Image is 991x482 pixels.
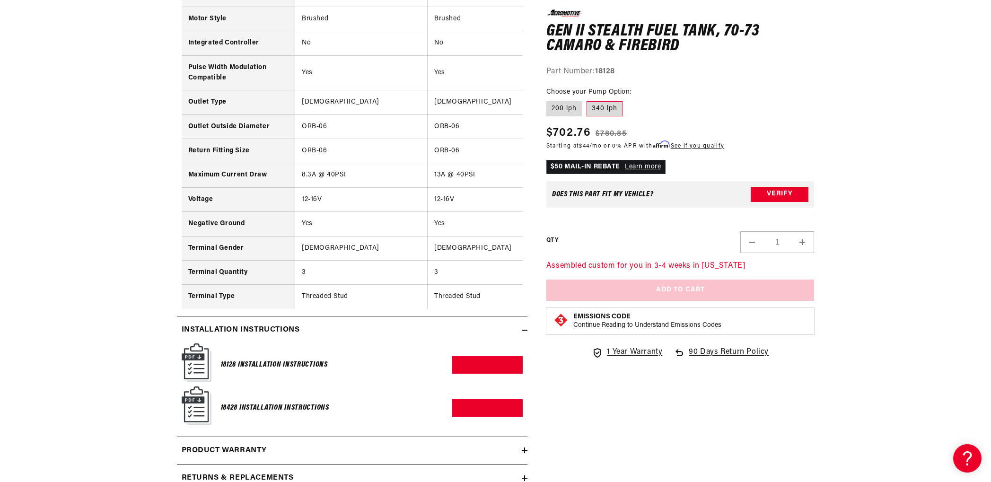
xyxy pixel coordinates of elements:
[625,163,661,170] a: Learn more
[546,24,815,53] h1: Gen II Stealth Fuel Tank, 70-73 Camaro & Firebird
[182,445,267,457] h2: Product warranty
[295,7,428,31] td: Brushed
[546,141,724,150] p: Starting at /mo or 0% APR with .
[295,163,428,187] td: 8.3A @ 40PSI
[653,140,669,148] span: Affirm
[295,261,428,285] td: 3
[428,163,560,187] td: 13A @ 40PSI
[579,143,589,149] span: $44
[177,316,527,344] summary: Installation Instructions
[177,437,527,464] summary: Product warranty
[428,7,560,31] td: Brushed
[221,402,329,414] h6: 18428 Installation Instructions
[428,31,560,55] td: No
[428,55,560,90] td: Yes
[452,399,523,417] a: Download PDF
[546,260,815,272] p: Assembled custom for you in 3-4 weeks in [US_STATE]
[546,159,666,174] p: $50 MAIL-IN REBATE
[546,124,591,141] span: $702.76
[182,187,295,211] th: Voltage
[674,346,769,368] a: 90 Days Return Policy
[428,90,560,114] td: [DEMOGRAPHIC_DATA]
[182,163,295,187] th: Maximum Current Draw
[182,324,300,336] h2: Installation Instructions
[428,114,560,139] td: ORB-06
[295,55,428,90] td: Yes
[428,236,560,260] td: [DEMOGRAPHIC_DATA]
[573,313,631,320] strong: Emissions Code
[592,346,662,358] a: 1 Year Warranty
[182,261,295,285] th: Terminal Quantity
[428,212,560,236] td: Yes
[182,285,295,309] th: Terminal Type
[295,90,428,114] td: [DEMOGRAPHIC_DATA]
[546,87,632,97] legend: Choose your Pump Option:
[295,139,428,163] td: ORB-06
[573,312,721,329] button: Emissions CodeContinue Reading to Understand Emissions Codes
[182,7,295,31] th: Motor Style
[221,359,328,371] h6: 18128 Installation Instructions
[182,31,295,55] th: Integrated Controller
[428,187,560,211] td: 12-16V
[295,31,428,55] td: No
[546,65,815,78] div: Part Number:
[182,236,295,260] th: Terminal Gender
[553,312,569,327] img: Emissions code
[295,285,428,309] td: Threaded Stud
[295,114,428,139] td: ORB-06
[428,261,560,285] td: 3
[607,346,662,358] span: 1 Year Warranty
[182,343,211,382] img: Instruction Manual
[546,101,582,116] label: 200 lph
[182,55,295,90] th: Pulse Width Modulation Compatible
[182,90,295,114] th: Outlet Type
[428,139,560,163] td: ORB-06
[182,139,295,163] th: Return Fitting Size
[182,114,295,139] th: Outlet Outside Diameter
[428,285,560,309] td: Threaded Stud
[552,190,654,198] div: Does This part fit My vehicle?
[546,237,558,245] label: QTY
[596,128,627,139] s: $780.85
[452,356,523,374] a: Download PDF
[295,187,428,211] td: 12-16V
[587,101,623,116] label: 340 lph
[295,212,428,236] td: Yes
[671,143,724,149] a: See if you qualify - Learn more about Affirm Financing (opens in modal)
[182,386,211,425] img: Instruction Manual
[573,321,721,329] p: Continue Reading to Understand Emissions Codes
[182,212,295,236] th: Negative Ground
[689,346,769,368] span: 90 Days Return Policy
[751,186,808,202] button: Verify
[595,67,615,75] strong: 18128
[295,236,428,260] td: [DEMOGRAPHIC_DATA]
